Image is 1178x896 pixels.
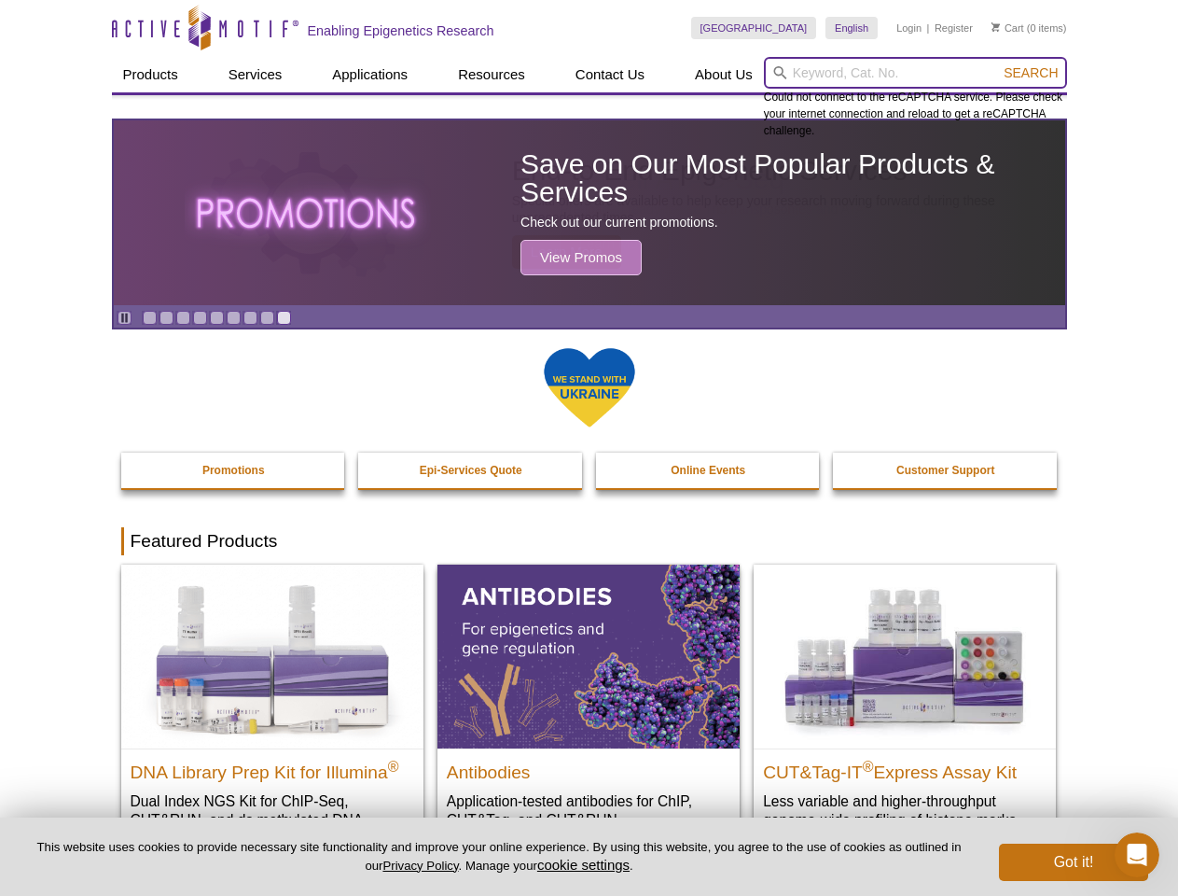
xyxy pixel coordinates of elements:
p: This website uses cookies to provide necessary site functionality and improve your online experie... [30,839,968,875]
strong: Promotions [202,464,265,477]
p: Less variable and higher-throughput genome-wide profiling of histone marks​. [763,791,1046,830]
a: CUT&Tag-IT® Express Assay Kit CUT&Tag-IT®Express Assay Kit Less variable and higher-throughput ge... [754,565,1056,847]
strong: Customer Support [896,464,994,477]
a: English [825,17,878,39]
a: Go to slide 1 [143,311,157,325]
span: Search [1004,65,1058,80]
p: Dual Index NGS Kit for ChIP-Seq, CUT&RUN, and ds methylated DNA assays. [131,791,414,848]
a: Go to slide 4 [193,311,207,325]
strong: Epi-Services Quote [420,464,522,477]
a: Toggle autoplay [118,311,132,325]
img: The word promotions written in all caps with a glowing effect [185,165,431,260]
article: Save on Our Most Popular Products & Services [114,120,1065,305]
a: The word promotions written in all caps with a glowing effect Save on Our Most Popular Products &... [114,120,1065,305]
img: Your Cart [991,22,1000,32]
li: | [927,17,930,39]
p: Check out our current promotions. [520,214,1055,231]
a: Cart [991,21,1024,35]
h2: Featured Products [121,527,1058,555]
a: All Antibodies Antibodies Application-tested antibodies for ChIP, CUT&Tag, and CUT&RUN. [437,565,740,847]
a: Go to slide 7 [243,311,257,325]
a: Online Events [596,453,822,488]
input: Keyword, Cat. No. [764,57,1067,89]
div: Could not connect to the reCAPTCHA service. Please check your internet connection and reload to g... [764,57,1067,139]
a: Go to slide 5 [210,311,224,325]
h2: Save on Our Most Popular Products & Services [520,150,1055,206]
span: View Promos [520,240,642,275]
a: Go to slide 3 [176,311,190,325]
img: We Stand With Ukraine [543,346,636,429]
a: Epi-Services Quote [358,453,584,488]
img: DNA Library Prep Kit for Illumina [121,565,423,748]
a: Customer Support [833,453,1059,488]
a: About Us [684,57,764,92]
a: [GEOGRAPHIC_DATA] [691,17,817,39]
a: Go to slide 6 [227,311,241,325]
a: Resources [447,57,536,92]
a: DNA Library Prep Kit for Illumina DNA Library Prep Kit for Illumina® Dual Index NGS Kit for ChIP-... [121,565,423,866]
a: Privacy Policy [382,859,458,873]
p: Application-tested antibodies for ChIP, CUT&Tag, and CUT&RUN. [447,791,730,830]
a: Go to slide 8 [260,311,274,325]
a: Contact Us [564,57,656,92]
a: Go to slide 2 [159,311,173,325]
button: cookie settings [537,857,630,873]
a: Login [896,21,922,35]
h2: DNA Library Prep Kit for Illumina [131,754,414,782]
a: Services [217,57,294,92]
a: Register [935,21,973,35]
h2: CUT&Tag-IT Express Assay Kit [763,754,1046,782]
h2: Enabling Epigenetics Research [308,22,494,39]
a: Products [112,57,189,92]
img: CUT&Tag-IT® Express Assay Kit [754,565,1056,748]
iframe: Intercom live chat [1115,833,1159,877]
button: Got it! [999,844,1148,881]
li: (0 items) [991,17,1067,39]
a: Go to slide 9 [277,311,291,325]
a: Applications [321,57,419,92]
sup: ® [388,758,399,774]
h2: Antibodies [447,754,730,782]
sup: ® [863,758,874,774]
strong: Online Events [671,464,745,477]
button: Search [998,64,1063,81]
a: Promotions [121,453,347,488]
img: All Antibodies [437,565,740,748]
